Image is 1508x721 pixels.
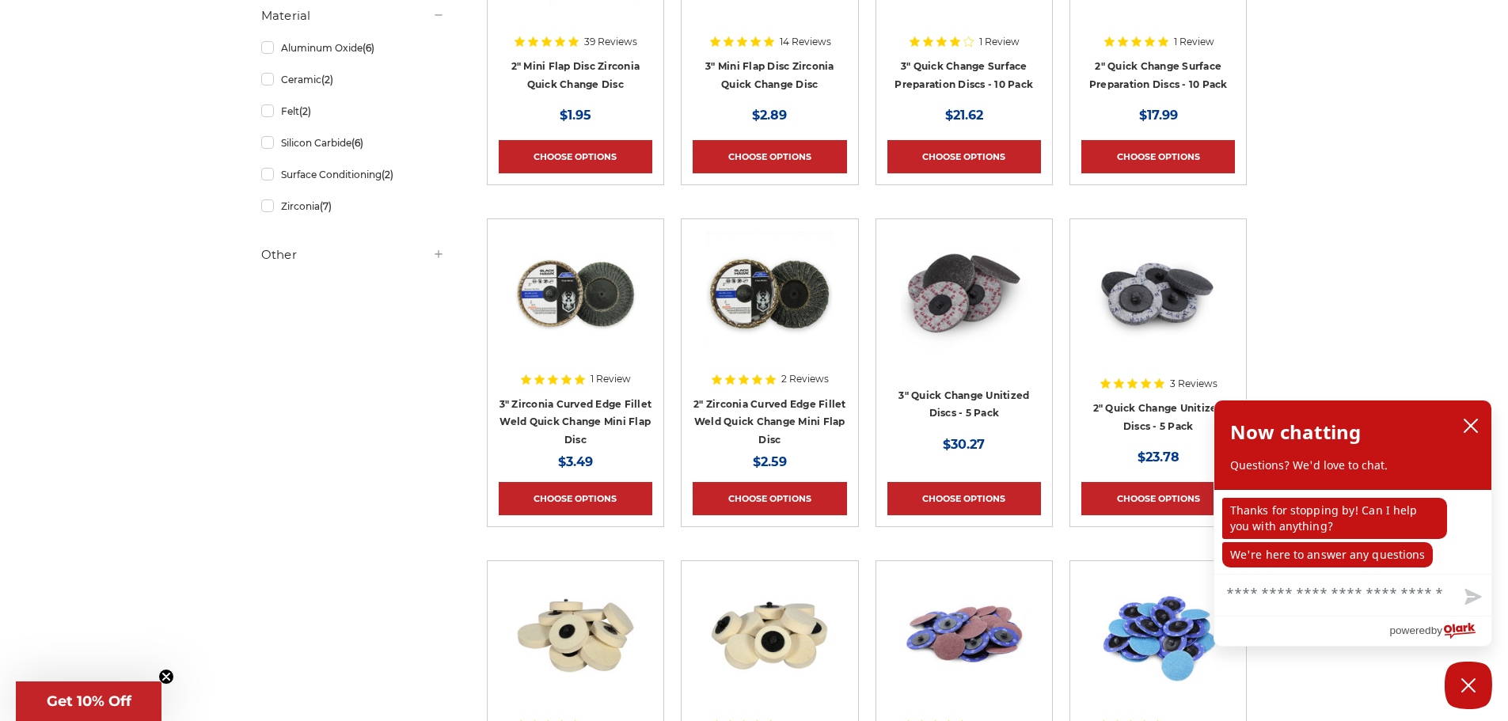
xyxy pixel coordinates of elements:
[500,398,652,446] a: 3" Zirconia Curved Edge Fillet Weld Quick Change Mini Flap Disc
[1095,230,1221,357] img: 2" Quick Change Unitized Discs - 5 Pack
[901,230,1027,357] img: 3" Quick Change Unitized Discs - 5 Pack
[321,74,333,85] span: (2)
[943,437,985,452] span: $30.27
[261,97,445,125] a: Felt
[901,572,1027,699] img: 2 inch red aluminum oxide quick change sanding discs for metalwork
[1230,416,1361,448] h2: Now chatting
[261,66,445,93] a: Ceramic
[887,482,1041,515] a: Choose Options
[887,140,1041,173] a: Choose Options
[1139,108,1178,123] span: $17.99
[1458,414,1483,438] button: close chatbox
[511,60,640,90] a: 2" Mini Flap Disc Zirconia Quick Change Disc
[1222,498,1447,539] p: Thanks for stopping by! Can I help you with anything?
[693,230,846,384] a: BHA 2 inch mini curved edge quick change flap discs
[979,37,1020,47] span: 1 Review
[261,6,445,25] h5: Material
[1214,400,1492,647] div: olark chatbox
[351,137,363,149] span: (6)
[261,34,445,62] a: Aluminum Oxide
[1081,140,1235,173] a: Choose Options
[320,200,332,212] span: (7)
[693,398,846,446] a: 2" Zirconia Curved Edge Fillet Weld Quick Change Mini Flap Disc
[1081,482,1235,515] a: Choose Options
[898,389,1029,419] a: 3" Quick Change Unitized Discs - 5 Pack
[499,482,652,515] a: Choose Options
[1093,402,1224,432] a: 2" Quick Change Unitized Discs - 5 Pack
[706,572,833,699] img: 2" Roloc Polishing Felt Discs
[261,245,445,264] h5: Other
[1431,620,1442,640] span: by
[512,572,639,699] img: 3 inch polishing felt roloc discs
[693,140,846,173] a: Choose Options
[887,230,1041,384] a: 3" Quick Change Unitized Discs - 5 Pack
[1222,542,1433,567] p: We're here to answer any questions
[1230,457,1476,473] p: Questions? We'd love to chat.
[47,693,131,710] span: Get 10% Off
[261,192,445,220] a: Zirconia
[705,60,834,90] a: 3" Mini Flap Disc Zirconia Quick Change Disc
[261,129,445,157] a: Silicon Carbide
[1170,379,1217,389] span: 3 Reviews
[1174,37,1214,47] span: 1 Review
[1138,450,1179,465] span: $23.78
[1445,662,1492,709] button: Close Chatbox
[895,60,1033,90] a: 3" Quick Change Surface Preparation Discs - 10 Pack
[1452,579,1491,616] button: Send message
[753,454,787,469] span: $2.59
[558,454,593,469] span: $3.49
[1389,617,1491,646] a: Powered by Olark
[261,161,445,188] a: Surface Conditioning
[706,230,833,357] img: BHA 2 inch mini curved edge quick change flap discs
[299,105,311,117] span: (2)
[363,42,374,54] span: (6)
[499,140,652,173] a: Choose Options
[584,37,637,47] span: 39 Reviews
[945,108,983,123] span: $21.62
[693,482,846,515] a: Choose Options
[560,108,591,123] span: $1.95
[1389,620,1430,640] span: powered
[780,37,831,47] span: 14 Reviews
[1095,572,1221,699] img: Assortment of 2-inch Metalworking Discs, 80 Grit, Quick Change, with durable Zirconia abrasive by...
[1214,490,1491,574] div: chat
[512,230,639,357] img: BHA 3 inch quick change curved edge flap discs
[1081,230,1235,384] a: 2" Quick Change Unitized Discs - 5 Pack
[382,169,393,180] span: (2)
[16,681,161,721] div: Get 10% OffClose teaser
[1089,60,1228,90] a: 2" Quick Change Surface Preparation Discs - 10 Pack
[158,669,174,685] button: Close teaser
[499,230,652,384] a: BHA 3 inch quick change curved edge flap discs
[752,108,787,123] span: $2.89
